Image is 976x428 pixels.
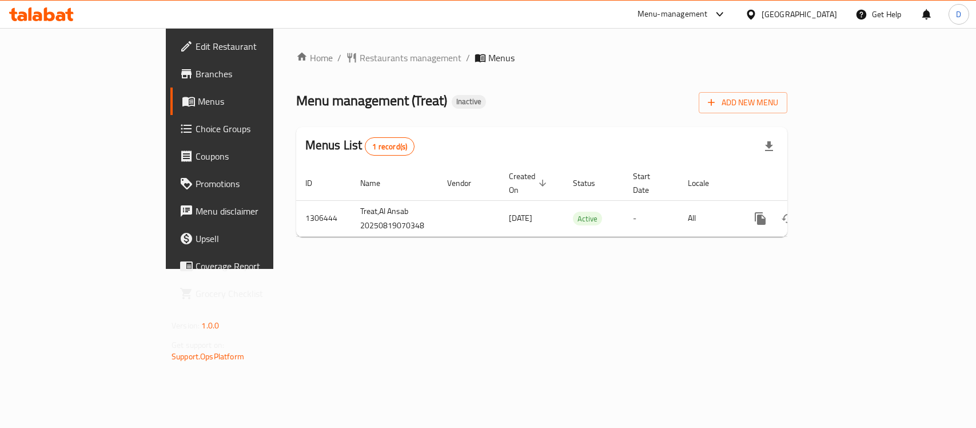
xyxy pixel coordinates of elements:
[172,318,200,333] span: Version:
[774,205,802,232] button: Change Status
[170,170,329,197] a: Promotions
[738,166,866,201] th: Actions
[624,200,679,236] td: -
[196,287,320,300] span: Grocery Checklist
[699,92,787,113] button: Add New Menu
[170,252,329,280] a: Coverage Report
[360,51,461,65] span: Restaurants management
[360,176,395,190] span: Name
[573,176,610,190] span: Status
[170,197,329,225] a: Menu disclaimer
[170,60,329,88] a: Branches
[172,338,224,352] span: Get support on:
[509,169,550,197] span: Created On
[346,51,461,65] a: Restaurants management
[170,88,329,115] a: Menus
[679,200,738,236] td: All
[170,280,329,307] a: Grocery Checklist
[170,115,329,142] a: Choice Groups
[956,8,961,21] span: D
[196,259,320,273] span: Coverage Report
[488,51,515,65] span: Menus
[305,137,415,156] h2: Menus List
[170,142,329,170] a: Coupons
[196,204,320,218] span: Menu disclaimer
[196,177,320,191] span: Promotions
[351,200,438,236] td: Treat,Al Ansab 20250819070348
[296,166,866,237] table: enhanced table
[762,8,837,21] div: [GEOGRAPHIC_DATA]
[337,51,341,65] li: /
[196,67,320,81] span: Branches
[447,176,486,190] span: Vendor
[747,205,774,232] button: more
[688,176,724,190] span: Locale
[198,94,320,108] span: Menus
[201,318,219,333] span: 1.0.0
[196,149,320,163] span: Coupons
[633,169,665,197] span: Start Date
[305,176,327,190] span: ID
[573,212,602,225] span: Active
[196,122,320,136] span: Choice Groups
[509,211,532,225] span: [DATE]
[365,137,415,156] div: Total records count
[170,225,329,252] a: Upsell
[708,96,778,110] span: Add New Menu
[196,232,320,245] span: Upsell
[452,97,486,106] span: Inactive
[638,7,708,21] div: Menu-management
[452,95,486,109] div: Inactive
[296,51,787,65] nav: breadcrumb
[365,141,414,152] span: 1 record(s)
[296,88,447,113] span: Menu management ( Treat )
[170,33,329,60] a: Edit Restaurant
[172,349,244,364] a: Support.OpsPlatform
[196,39,320,53] span: Edit Restaurant
[466,51,470,65] li: /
